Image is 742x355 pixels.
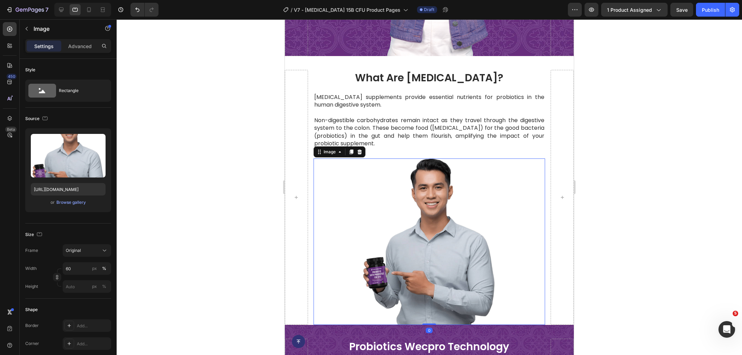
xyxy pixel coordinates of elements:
span: V7 - [MEDICAL_DATA] 15B CFU Product Pages [294,6,400,13]
input: https://example.com/image.jpg [31,183,106,195]
p: Image [34,25,92,33]
label: Height [25,283,38,290]
button: 1 product assigned [601,3,668,17]
button: Original [63,244,111,257]
div: Beta [5,127,17,132]
button: 7 [3,3,52,17]
div: px [92,265,97,272]
span: Draft [424,7,434,13]
span: / [291,6,292,13]
button: % [90,264,99,273]
label: Width [25,265,37,272]
span: Save [676,7,688,13]
span: or [51,198,55,207]
div: Corner [25,340,39,347]
iframe: Intercom live chat [718,321,735,338]
button: Save [670,3,693,17]
div: Browse gallery [56,199,86,206]
span: Original [66,247,81,254]
span: 1 product assigned [607,6,652,13]
button: % [90,282,99,291]
label: Frame [25,247,38,254]
div: 450 [7,74,17,79]
button: Browse gallery [56,199,86,206]
div: % [102,265,106,272]
div: Rectangle [59,83,101,99]
button: Publish [696,3,725,17]
div: Source [25,114,49,124]
div: Publish [702,6,719,13]
input: px% [63,280,111,293]
p: 7 [45,6,48,14]
button: px [100,264,108,273]
div: Shape [25,307,38,313]
p: Settings [34,43,54,50]
div: Add... [77,323,109,329]
div: Size [25,230,44,239]
div: Style [25,67,35,73]
div: % [102,283,106,290]
iframe: Design area [285,19,574,355]
span: 5 [733,311,738,316]
p: Advanced [68,43,92,50]
img: preview-image [31,134,106,177]
div: Add... [77,341,109,347]
button: px [100,282,108,291]
input: px% [63,262,111,275]
div: Border [25,322,39,329]
div: px [92,283,97,290]
div: Undo/Redo [130,3,159,17]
